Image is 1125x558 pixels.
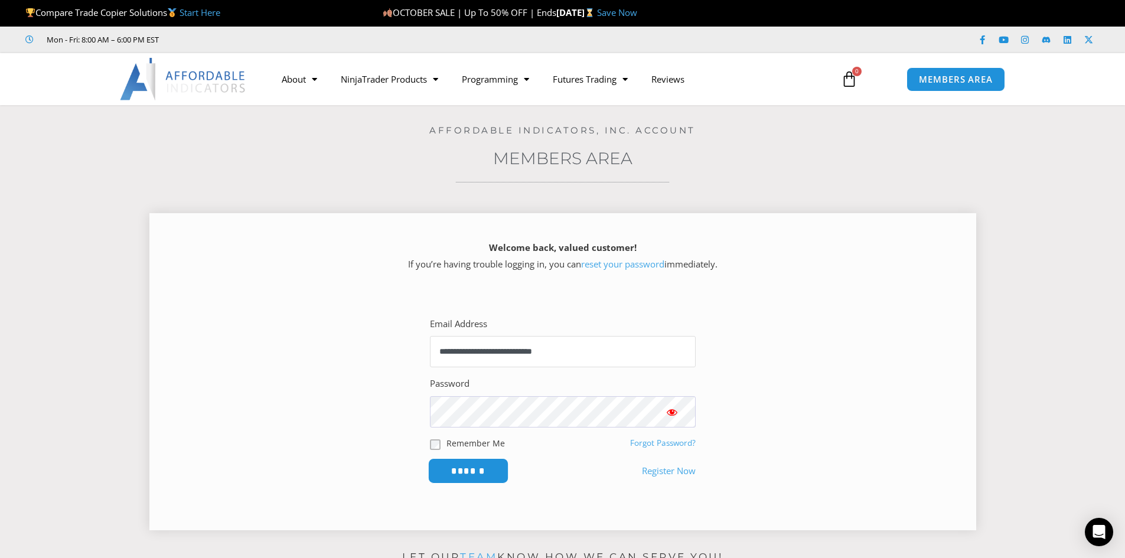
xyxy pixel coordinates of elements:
a: Programming [450,66,541,93]
a: Save Now [597,6,637,18]
nav: Menu [270,66,827,93]
iframe: Customer reviews powered by Trustpilot [175,34,353,45]
img: 🍂 [383,8,392,17]
strong: Welcome back, valued customer! [489,242,637,253]
img: LogoAI | Affordable Indicators – NinjaTrader [120,58,247,100]
img: 🏆 [26,8,35,17]
a: NinjaTrader Products [329,66,450,93]
button: Show password [648,396,696,428]
p: If you’re having trouble logging in, you can immediately. [170,240,956,273]
a: 0 [823,62,875,96]
img: 🥇 [168,8,177,17]
span: 0 [852,67,862,76]
span: Mon - Fri: 8:00 AM – 6:00 PM EST [44,32,159,47]
a: Start Here [180,6,220,18]
a: Forgot Password? [630,438,696,448]
a: reset your password [581,258,664,270]
span: Compare Trade Copier Solutions [25,6,220,18]
a: MEMBERS AREA [906,67,1005,92]
span: OCTOBER SALE | Up To 50% OFF | Ends [383,6,556,18]
a: Members Area [493,148,632,168]
label: Remember Me [446,437,505,449]
img: ⌛ [585,8,594,17]
a: About [270,66,329,93]
div: Open Intercom Messenger [1085,518,1113,546]
label: Email Address [430,316,487,332]
a: Reviews [640,66,696,93]
strong: [DATE] [556,6,597,18]
a: Register Now [642,463,696,479]
a: Futures Trading [541,66,640,93]
label: Password [430,376,469,392]
span: MEMBERS AREA [919,75,993,84]
a: Affordable Indicators, Inc. Account [429,125,696,136]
